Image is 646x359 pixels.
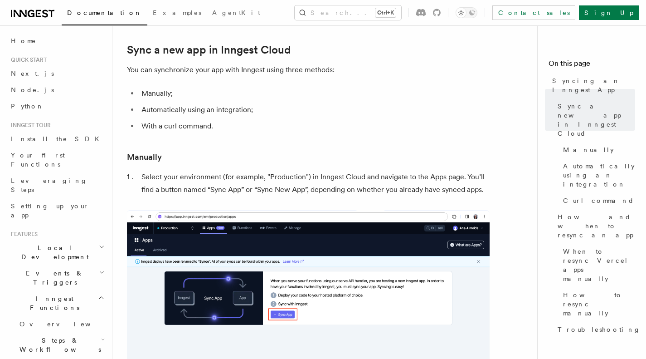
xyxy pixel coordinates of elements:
a: Node.js [7,82,107,98]
a: Sync a new app in Inngest Cloud [127,44,291,56]
span: Install the SDK [11,135,105,143]
a: Sync a new app in Inngest Cloud [554,98,635,142]
button: Events & Triggers [7,265,107,290]
li: With a curl command. [139,120,490,133]
button: Toggle dark mode [456,7,477,18]
span: Features [7,231,38,238]
a: Automatically using an integration [559,158,635,192]
a: Python [7,98,107,114]
a: How to resync manually [559,287,635,321]
span: Inngest tour [7,122,51,129]
span: Troubleshooting [558,325,641,334]
span: Steps & Workflows [16,336,101,354]
a: Leveraging Steps [7,172,107,198]
span: Your first Functions [11,152,65,168]
span: Sync a new app in Inngest Cloud [558,102,635,138]
a: How and when to resync an app [554,209,635,243]
span: Examples [153,9,201,16]
button: Steps & Workflows [16,332,107,358]
li: Manually; [139,87,490,100]
a: Overview [16,316,107,332]
a: Curl command [559,192,635,209]
li: Automatically using an integration; [139,103,490,116]
a: AgentKit [207,3,266,25]
span: Leveraging Steps [11,177,87,193]
a: When to resync Vercel apps manually [559,243,635,287]
span: Node.js [11,86,54,93]
a: Install the SDK [7,131,107,147]
a: Sign Up [579,5,639,20]
span: Events & Triggers [7,269,99,287]
span: Next.js [11,70,54,77]
span: Local Development [7,243,99,261]
button: Search...Ctrl+K [295,5,401,20]
span: Manually [563,145,614,154]
button: Local Development [7,240,107,265]
span: Curl command [563,196,634,205]
p: You can synchronize your app with Inngest using three methods: [127,64,490,76]
kbd: Ctrl+K [375,8,396,17]
span: Inngest Functions [7,294,98,312]
a: Setting up your app [7,198,107,223]
span: Setting up your app [11,202,89,219]
a: Next.js [7,65,107,82]
span: How and when to resync an app [558,212,635,240]
a: Manually [127,151,162,163]
a: Home [7,33,107,49]
a: Your first Functions [7,147,107,172]
a: Contact sales [492,5,575,20]
span: Python [11,103,44,110]
span: Automatically using an integration [563,162,635,189]
a: Syncing an Inngest App [549,73,635,98]
span: When to resync Vercel apps manually [563,247,635,283]
span: AgentKit [212,9,260,16]
span: Home [11,36,36,45]
button: Inngest Functions [7,290,107,316]
a: Examples [147,3,207,25]
h4: On this page [549,58,635,73]
span: Syncing an Inngest App [552,76,635,94]
span: How to resync manually [563,290,635,318]
a: Manually [559,142,635,158]
li: Select your environment (for example, "Production") in Inngest Cloud and navigate to the Apps pag... [139,171,490,196]
span: Documentation [67,9,142,16]
a: Troubleshooting [554,321,635,338]
span: Quick start [7,56,47,64]
span: Overview [19,320,113,328]
a: Documentation [62,3,147,25]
